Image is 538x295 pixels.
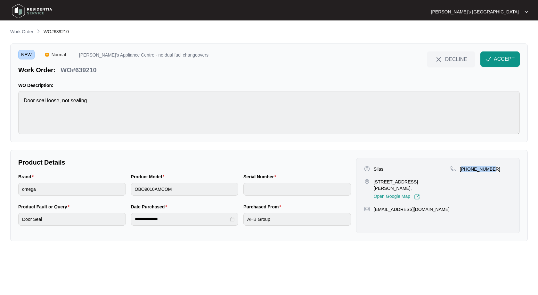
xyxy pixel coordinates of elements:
label: Date Purchased [131,204,170,210]
p: [PHONE_NUMBER] [460,166,500,172]
span: DECLINE [445,56,467,63]
label: Product Fault or Query [18,204,72,210]
input: Serial Number [243,183,351,196]
p: Product Details [18,158,351,167]
p: Silas [374,166,383,172]
img: user-pin [364,166,370,172]
img: chevron-right [36,29,41,34]
span: ACCEPT [494,55,515,63]
p: [PERSON_NAME]'s Appliance Centre - no dual fuel changeovers [79,53,208,59]
p: Work Order: [18,66,55,74]
label: Serial Number [243,174,279,180]
input: Date Purchased [135,216,229,222]
button: close-IconDECLINE [427,51,475,67]
img: close-Icon [435,56,443,63]
textarea: Door seal loose, not sealing [18,91,520,134]
input: Product Model [131,183,239,196]
img: dropdown arrow [525,10,528,13]
p: WO#639210 [61,66,96,74]
input: Product Fault or Query [18,213,126,226]
label: Purchased From [243,204,284,210]
p: Work Order [10,28,33,35]
img: map-pin [364,179,370,184]
input: Purchased From [243,213,351,226]
span: WO#639210 [44,29,69,34]
p: [STREET_ADDRESS][PERSON_NAME], [374,179,450,191]
img: check-Icon [485,56,491,62]
span: NEW [18,50,35,59]
label: Brand [18,174,36,180]
p: WO Description: [18,82,520,89]
input: Brand [18,183,126,196]
a: Work Order [9,28,35,35]
span: Normal [49,50,69,59]
img: Link-External [414,194,420,200]
img: map-pin [364,206,370,212]
p: [EMAIL_ADDRESS][DOMAIN_NAME] [374,206,450,213]
img: Vercel Logo [45,53,49,57]
img: residentia service logo [10,2,54,21]
img: map-pin [450,166,456,172]
button: check-IconACCEPT [480,51,520,67]
a: Open Google Map [374,194,420,200]
label: Product Model [131,174,167,180]
p: [PERSON_NAME]'s [GEOGRAPHIC_DATA] [431,9,519,15]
